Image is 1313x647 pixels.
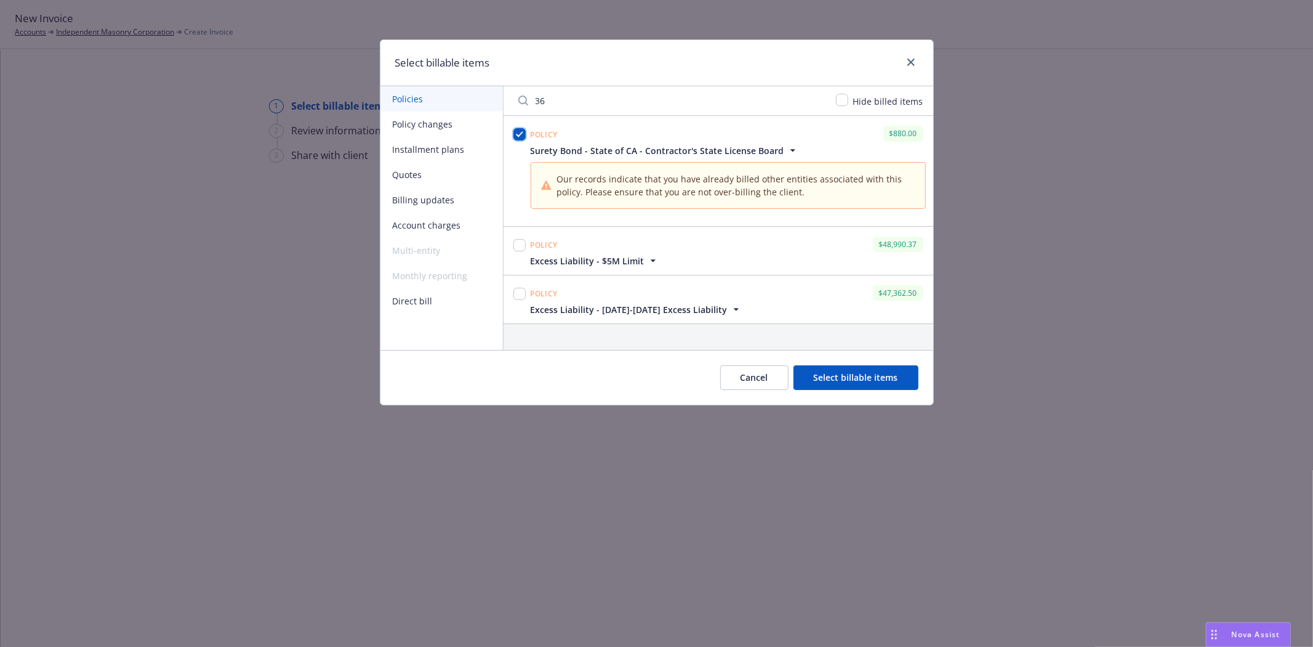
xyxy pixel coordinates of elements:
button: Installment plans [380,137,503,162]
button: Excess Liability - [DATE]-[DATE] Excess Liability [531,303,742,316]
span: Policy [531,240,558,250]
span: Surety Bond - State of CA - Contractor's State License Board [531,144,784,157]
div: $47,362.50 [873,285,923,301]
button: Select billable items [793,365,918,390]
button: Billing updates [380,187,503,213]
span: Hide billed items [853,96,923,107]
a: close [904,55,918,70]
input: Filter by keyword [511,88,829,113]
button: Surety Bond - State of CA - Contractor's State License Board [531,144,926,157]
span: Nova Assist [1232,629,1280,640]
span: Multi-entity [380,238,503,263]
button: Policies [380,86,503,112]
span: Excess Liability - [DATE]-[DATE] Excess Liability [531,303,728,316]
span: Excess Liability - $5M Limit [531,254,644,267]
span: Our records indicate that you have already billed other entities associated with this policy. Ple... [556,173,915,198]
span: Monthly reporting [380,263,503,288]
button: Policy changes [380,112,503,137]
button: Cancel [720,365,789,390]
span: Policy [531,288,558,299]
div: $48,990.37 [873,237,923,252]
button: Account charges [380,213,503,238]
button: Direct bill [380,288,503,314]
h1: Select billable items [395,55,490,71]
button: Excess Liability - $5M Limit [531,254,659,267]
button: Quotes [380,162,503,187]
span: Policy [531,129,558,140]
div: Drag to move [1207,623,1222,646]
button: Nova Assist [1206,622,1291,647]
div: $880.00 [883,126,923,141]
